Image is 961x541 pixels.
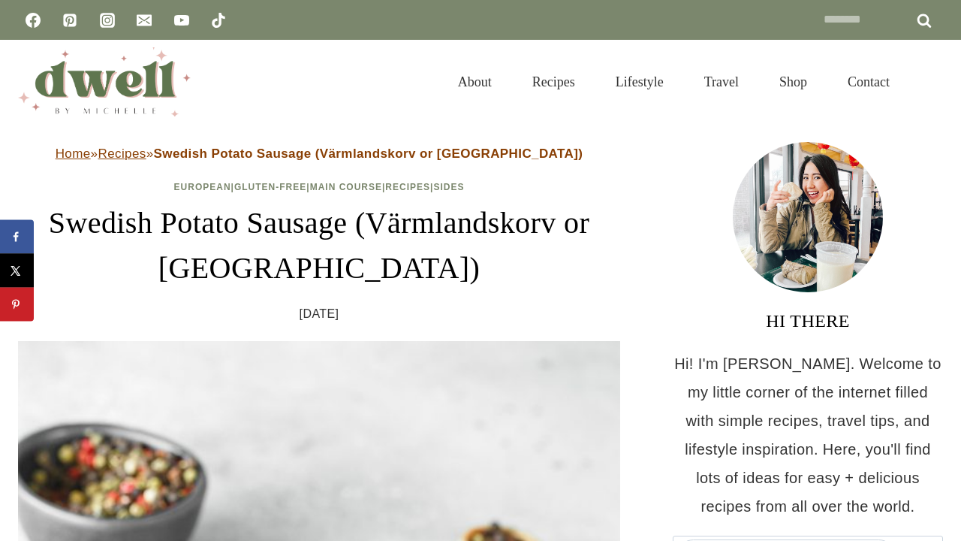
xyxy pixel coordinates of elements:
[234,182,306,192] a: Gluten-Free
[167,5,197,35] a: YouTube
[385,182,430,192] a: Recipes
[56,147,583,161] span: » »
[433,182,464,192] a: Sides
[673,307,943,334] h3: HI THERE
[595,56,684,108] a: Lifestyle
[673,349,943,521] p: Hi! I'm [PERSON_NAME]. Welcome to my little corner of the internet filled with simple recipes, tr...
[438,56,512,108] a: About
[98,147,146,161] a: Recipes
[310,182,382,192] a: Main Course
[300,303,339,325] time: [DATE]
[174,182,465,192] span: | | | |
[917,69,943,95] button: View Search Form
[827,56,910,108] a: Contact
[203,5,233,35] a: TikTok
[18,201,620,291] h1: Swedish Potato Sausage (Värmlandskorv or [GEOGRAPHIC_DATA])
[18,5,48,35] a: Facebook
[56,147,91,161] a: Home
[512,56,595,108] a: Recipes
[438,56,910,108] nav: Primary Navigation
[18,47,191,116] img: DWELL by michelle
[154,147,583,161] strong: Swedish Potato Sausage (Värmlandskorv or [GEOGRAPHIC_DATA])
[129,5,159,35] a: Email
[174,182,231,192] a: European
[55,5,85,35] a: Pinterest
[92,5,122,35] a: Instagram
[759,56,827,108] a: Shop
[684,56,759,108] a: Travel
